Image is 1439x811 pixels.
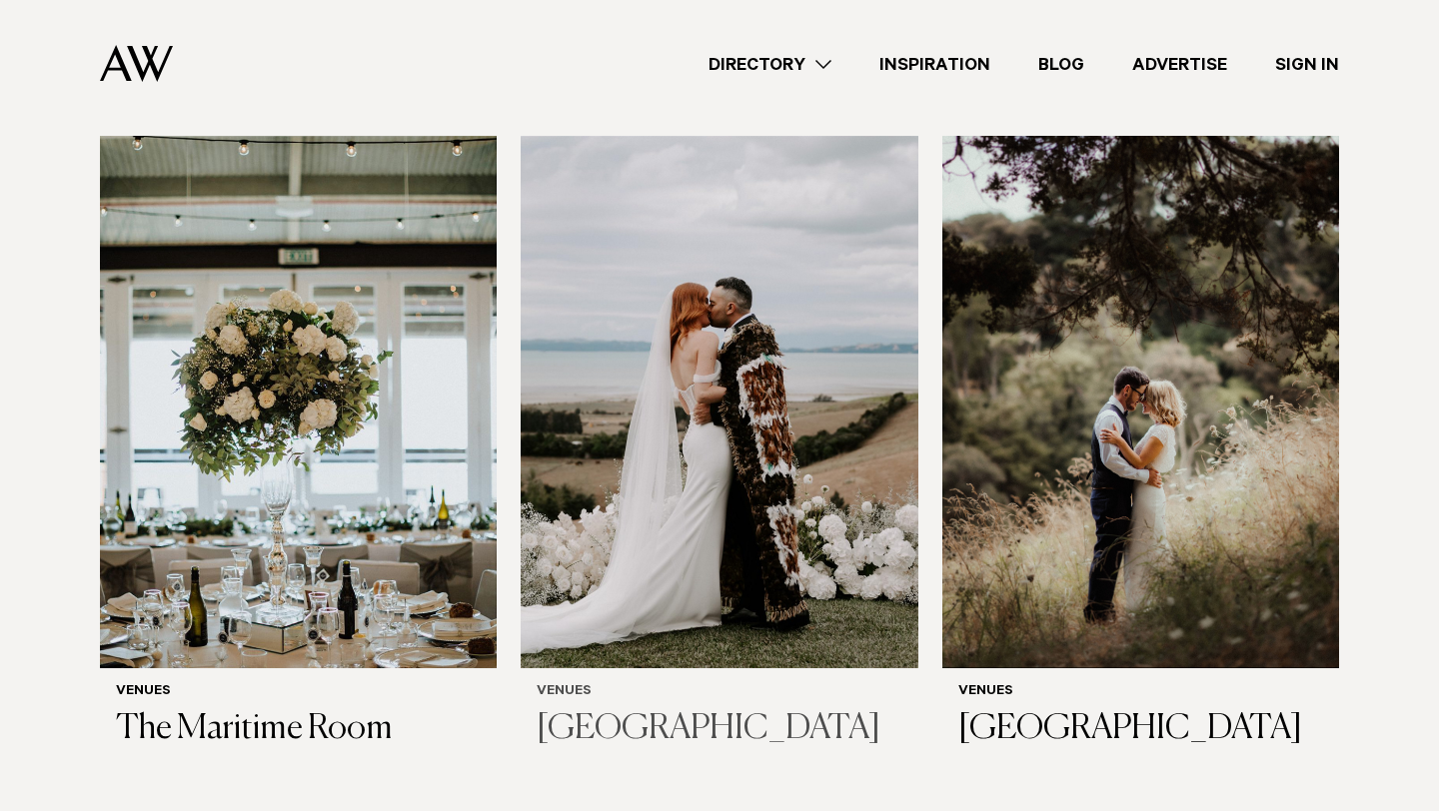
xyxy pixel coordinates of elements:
[116,709,481,750] h3: The Maritime Room
[100,45,173,82] img: Auckland Weddings Logo
[958,709,1323,750] h3: [GEOGRAPHIC_DATA]
[958,684,1323,701] h6: Venues
[855,51,1014,78] a: Inspiration
[1251,51,1363,78] a: Sign In
[685,51,855,78] a: Directory
[942,136,1339,668] img: wedding photoshoot waterfall farm
[1108,51,1251,78] a: Advertise
[537,709,901,750] h3: [GEOGRAPHIC_DATA]
[521,136,917,766] a: Auckland Weddings Venues | Kauri Bay Venues [GEOGRAPHIC_DATA]
[100,136,497,668] img: Floral arrangement at Auckland venue
[116,684,481,701] h6: Venues
[942,136,1339,766] a: wedding photoshoot waterfall farm Venues [GEOGRAPHIC_DATA]
[1014,51,1108,78] a: Blog
[537,684,901,701] h6: Venues
[521,136,917,668] img: Auckland Weddings Venues | Kauri Bay
[100,136,497,766] a: Floral arrangement at Auckland venue Venues The Maritime Room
